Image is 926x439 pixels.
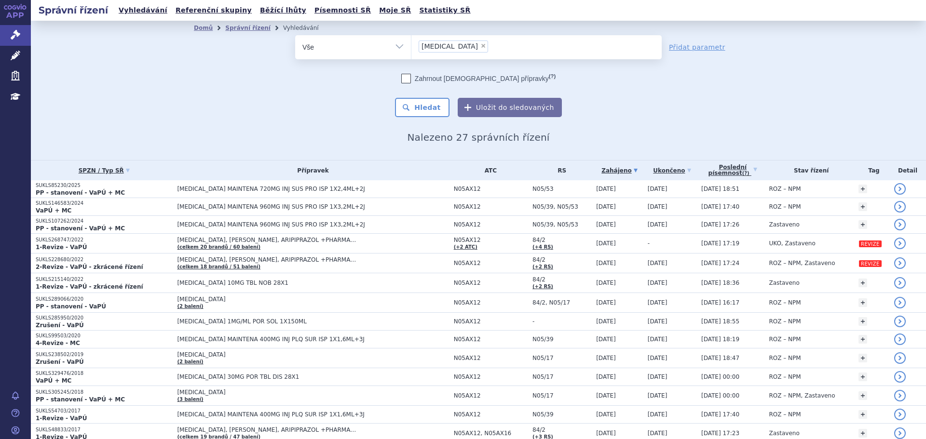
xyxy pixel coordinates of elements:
[36,389,172,396] p: SUKLS305245/2018
[858,202,867,211] a: +
[701,160,764,180] a: Poslednípísemnost(?)
[532,392,591,399] span: N05/17
[769,299,801,306] span: ROZ – NPM
[854,160,889,180] th: Tag
[449,160,528,180] th: ATC
[376,4,414,17] a: Moje SŘ
[532,256,591,263] span: 84/2
[454,355,528,361] span: N05AX12
[454,221,528,228] span: N05AX12
[596,336,616,343] span: [DATE]
[532,203,591,210] span: N05/39, N05/53
[177,256,418,263] span: [MEDICAL_DATA], [PERSON_NAME], ARIPIPRAZOL +PHARMA…
[769,260,835,266] span: ROZ – NPM, Zastaveno
[257,4,309,17] a: Běžící lhůty
[177,389,418,396] span: [MEDICAL_DATA]
[532,237,591,243] span: 84/2
[769,355,801,361] span: ROZ – NPM
[648,355,667,361] span: [DATE]
[177,359,203,364] a: (2 balení)
[532,244,553,250] a: (+4 RS)
[407,132,549,143] span: Nalezeno 27 správních řízení
[36,322,84,329] strong: Zrušení - VaPÚ
[177,279,418,286] span: [MEDICAL_DATA] 10MG TBL NOB 28X1
[596,299,616,306] span: [DATE]
[701,430,739,437] span: [DATE] 17:23
[859,260,882,267] i: REVIZE
[701,279,739,286] span: [DATE] 18:36
[701,373,739,380] span: [DATE] 00:00
[454,392,528,399] span: N05AX12
[36,256,172,263] p: SUKLS228680/2022
[480,43,486,49] span: ×
[596,164,643,177] a: Zahájeno
[596,373,616,380] span: [DATE]
[648,203,667,210] span: [DATE]
[701,392,739,399] span: [DATE] 00:00
[648,318,667,325] span: [DATE]
[596,430,616,437] span: [DATE]
[454,203,528,210] span: N05AX12
[769,221,799,228] span: Zastaveno
[532,284,553,289] a: (+2 RS)
[894,371,906,383] a: detail
[532,299,591,306] span: 84/2, N05/17
[177,411,418,418] span: [MEDICAL_DATA] MAINTENA 400MG INJ PLQ SUR ISP 1X1,6ML+3J
[858,298,867,307] a: +
[36,164,172,177] a: SPZN / Typ SŘ
[172,160,449,180] th: Přípravek
[894,257,906,269] a: detail
[596,221,616,228] span: [DATE]
[648,336,667,343] span: [DATE]
[454,318,528,325] span: N05AX12
[858,335,867,344] a: +
[701,240,739,247] span: [DATE] 17:19
[648,164,696,177] a: Ukončeno
[701,186,739,192] span: [DATE] 18:51
[858,372,867,381] a: +
[769,373,801,380] span: ROZ – NPM
[894,238,906,249] a: detail
[283,21,331,35] li: Vyhledávání
[36,200,172,207] p: SUKLS146583/2024
[648,373,667,380] span: [DATE]
[596,355,616,361] span: [DATE]
[596,240,616,247] span: [DATE]
[769,318,801,325] span: ROZ – NPM
[858,354,867,362] a: +
[858,279,867,287] a: +
[648,279,667,286] span: [DATE]
[454,299,528,306] span: N05AX12
[701,355,739,361] span: [DATE] 18:47
[532,221,591,228] span: N05/39, N05/53
[769,203,801,210] span: ROZ – NPM
[177,426,418,433] span: [MEDICAL_DATA], [PERSON_NAME], ARIPIPRAZOL +PHARMA…
[177,373,418,380] span: [MEDICAL_DATA] 30MG POR TBL DIS 28X1
[894,219,906,230] a: detail
[173,4,255,17] a: Referenční skupiny
[36,303,106,310] strong: PP - stanovení - VaPÚ
[177,203,418,210] span: [MEDICAL_DATA] MAINTENA 960MG INJ SUS PRO ISP 1X3,2ML+2J
[858,410,867,419] a: +
[454,411,528,418] span: N05AX12
[769,411,801,418] span: ROZ – NPM
[894,333,906,345] a: detail
[596,186,616,192] span: [DATE]
[422,43,478,50] span: [MEDICAL_DATA]
[36,264,143,270] strong: 2-Revize - VaPÚ - zkrácené řízení
[532,373,591,380] span: N05/17
[701,318,739,325] span: [DATE] 18:55
[769,279,799,286] span: Zastaveno
[596,392,616,399] span: [DATE]
[36,415,87,422] strong: 1-Revize - VaPÚ
[36,408,172,414] p: SUKLS54703/2017
[416,4,473,17] a: Statistiky SŘ
[769,240,815,247] span: UKO, Zastaveno
[596,260,616,266] span: [DATE]
[36,237,172,243] p: SUKLS268747/2022
[742,171,749,176] abbr: (?)
[532,426,591,433] span: 84/2
[36,377,71,384] strong: VaPÚ + MC
[858,220,867,229] a: +
[532,411,591,418] span: N05/39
